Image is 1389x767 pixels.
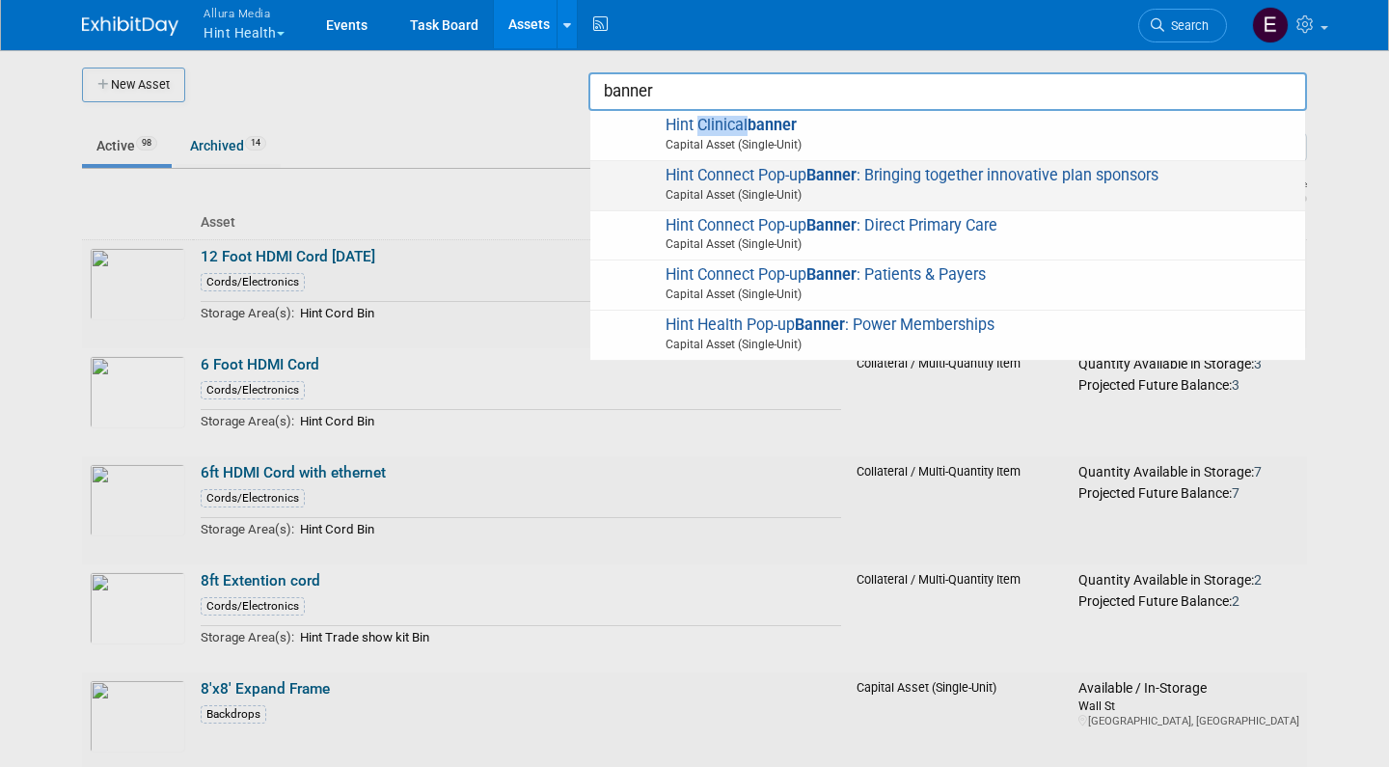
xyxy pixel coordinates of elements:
[806,166,857,184] strong: Banner
[600,265,1295,305] span: Hint Connect Pop-up : Patients & Payers
[1252,7,1289,43] img: Eric Thompson
[1138,9,1227,42] a: Search
[204,3,285,23] span: Allura Media
[806,265,857,284] strong: Banner
[795,315,845,334] strong: Banner
[606,286,1295,303] span: Capital Asset (Single-Unit)
[806,216,857,234] strong: Banner
[1164,18,1209,33] span: Search
[606,186,1295,204] span: Capital Asset (Single-Unit)
[606,136,1295,153] span: Capital Asset (Single-Unit)
[600,216,1295,256] span: Hint Connect Pop-up : Direct Primary Care
[588,72,1307,111] input: search assets
[748,116,797,134] strong: banner
[606,336,1295,353] span: Capital Asset (Single-Unit)
[600,315,1295,355] span: Hint Health Pop-up : Power Memberships
[82,16,178,36] img: ExhibitDay
[606,235,1295,253] span: Capital Asset (Single-Unit)
[600,166,1295,205] span: Hint Connect Pop-up : Bringing together innovative plan sponsors
[600,116,1295,155] span: Hint Clinical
